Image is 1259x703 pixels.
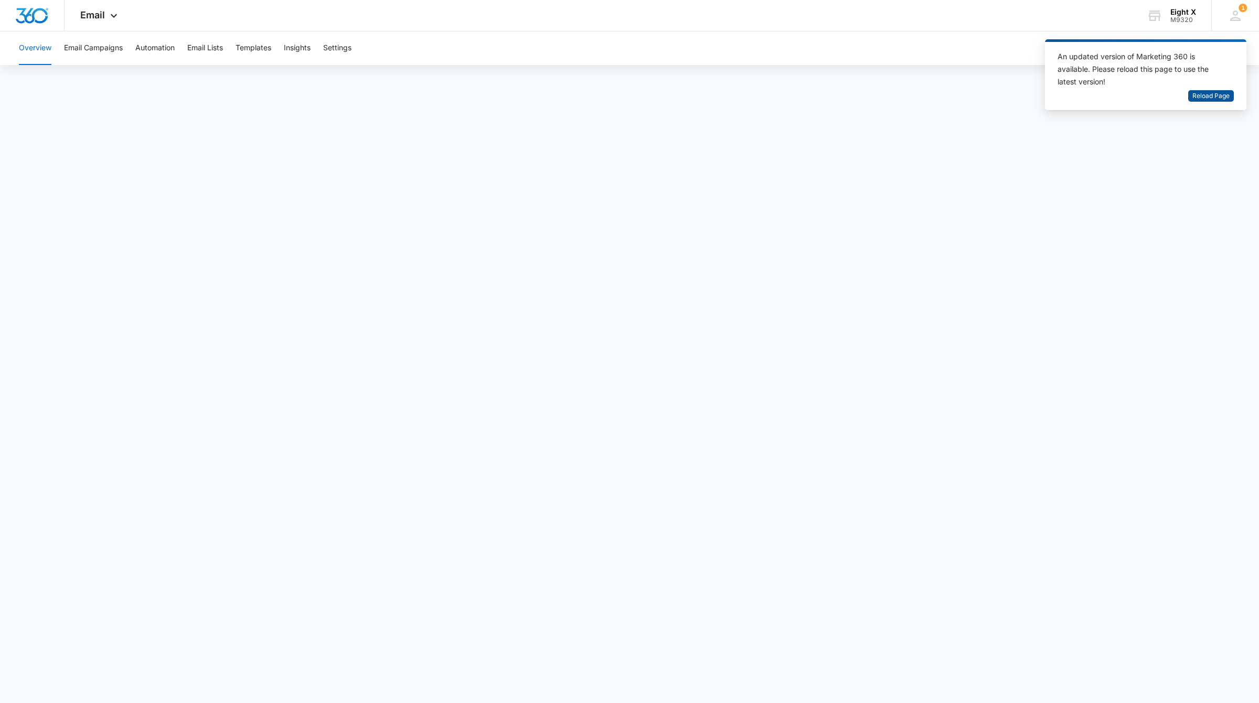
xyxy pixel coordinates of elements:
[19,31,51,65] button: Overview
[1239,4,1247,12] div: notifications count
[236,31,271,65] button: Templates
[80,9,105,20] span: Email
[1058,50,1221,88] div: An updated version of Marketing 360 is available. Please reload this page to use the latest version!
[284,31,311,65] button: Insights
[323,31,351,65] button: Settings
[1188,90,1234,102] button: Reload Page
[1170,16,1196,24] div: account id
[64,31,123,65] button: Email Campaigns
[1170,8,1196,16] div: account name
[1192,91,1230,101] span: Reload Page
[187,31,223,65] button: Email Lists
[135,31,175,65] button: Automation
[1239,4,1247,12] span: 1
